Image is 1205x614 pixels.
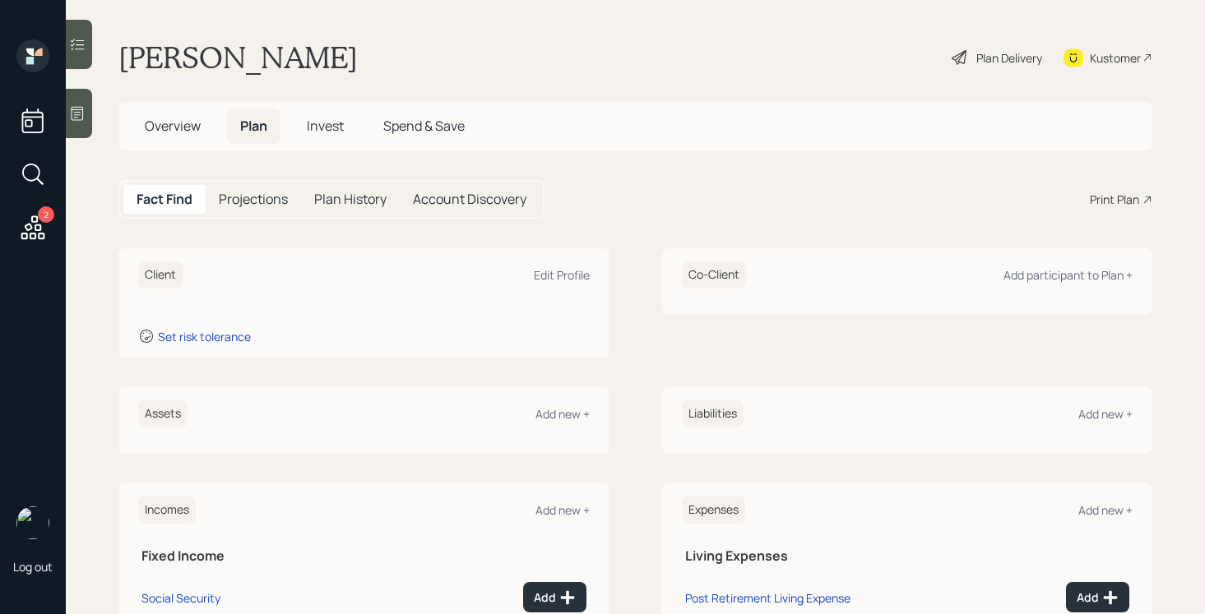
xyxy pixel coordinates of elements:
[138,261,183,289] h6: Client
[534,589,576,606] div: Add
[535,502,590,518] div: Add new +
[314,192,387,207] h5: Plan History
[383,117,465,135] span: Spend & Save
[1003,267,1133,283] div: Add participant to Plan +
[138,400,188,427] h6: Assets
[413,192,526,207] h5: Account Discovery
[682,261,746,289] h6: Co-Client
[141,548,586,564] h5: Fixed Income
[685,548,1130,564] h5: Living Expenses
[523,582,586,612] button: Add
[13,559,53,575] div: Log out
[1090,191,1139,208] div: Print Plan
[141,590,220,606] div: Social Security
[535,406,590,422] div: Add new +
[16,506,49,539] img: michael-russo-headshot.png
[307,117,344,135] span: Invest
[1078,406,1133,422] div: Add new +
[1066,582,1129,612] button: Add
[219,192,288,207] h5: Projections
[145,117,201,135] span: Overview
[240,117,267,135] span: Plan
[685,590,850,606] div: Post Retirement Living Expense
[1077,589,1119,606] div: Add
[534,267,590,283] div: Edit Profile
[137,192,192,207] h5: Fact Find
[118,39,358,76] h1: [PERSON_NAME]
[138,496,196,524] h6: Incomes
[1078,502,1133,518] div: Add new +
[1090,49,1141,67] div: Kustomer
[38,206,54,223] div: 2
[158,329,251,344] div: Set risk tolerance
[682,496,745,524] h6: Expenses
[682,400,744,427] h6: Liabilities
[976,49,1042,67] div: Plan Delivery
